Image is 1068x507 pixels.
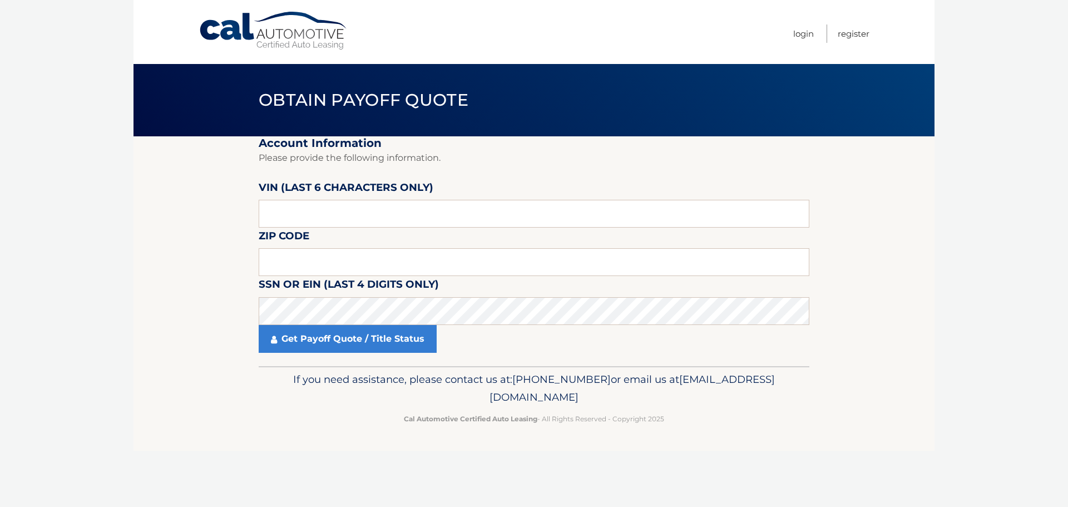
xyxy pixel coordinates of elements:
p: If you need assistance, please contact us at: or email us at [266,371,802,406]
a: Login [793,24,814,43]
span: Obtain Payoff Quote [259,90,468,110]
span: [PHONE_NUMBER] [512,373,611,386]
h2: Account Information [259,136,809,150]
label: Zip Code [259,228,309,248]
p: Please provide the following information. [259,150,809,166]
label: SSN or EIN (last 4 digits only) [259,276,439,297]
a: Register [838,24,869,43]
a: Get Payoff Quote / Title Status [259,325,437,353]
label: VIN (last 6 characters only) [259,179,433,200]
a: Cal Automotive [199,11,349,51]
p: - All Rights Reserved - Copyright 2025 [266,413,802,425]
strong: Cal Automotive Certified Auto Leasing [404,415,537,423]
